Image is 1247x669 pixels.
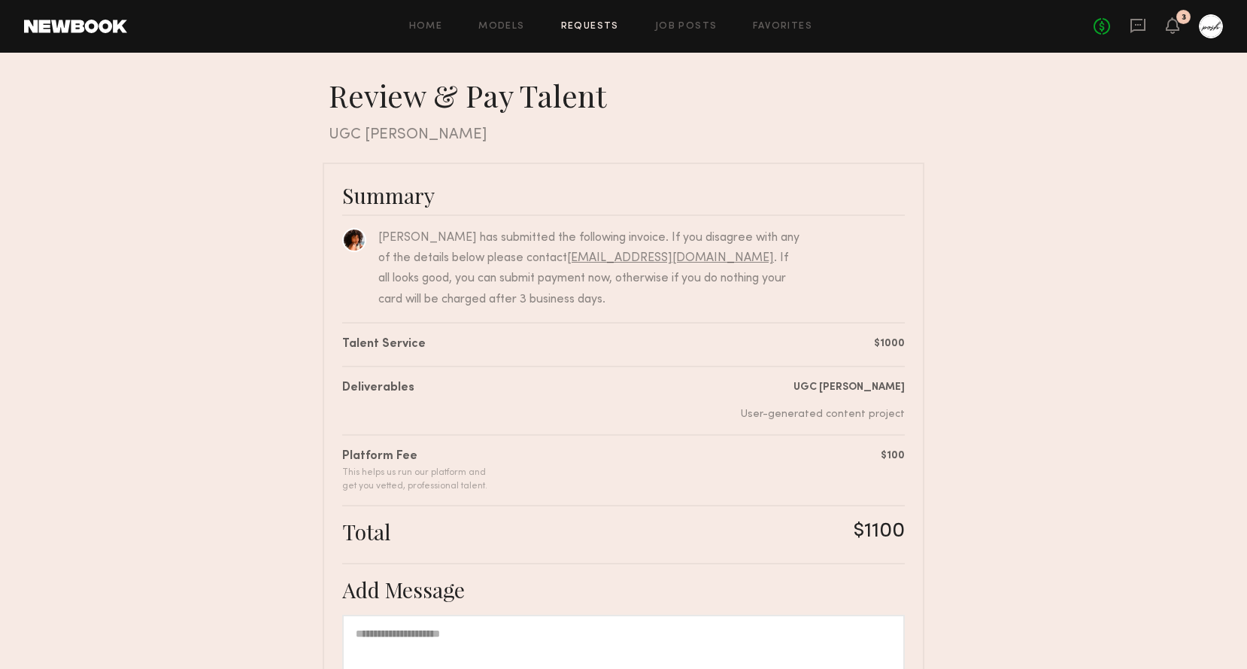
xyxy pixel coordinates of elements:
div: $1000 [874,336,905,351]
div: [PERSON_NAME] has submitted the following invoice. If you disagree with any of the details below ... [378,228,800,310]
div: UGC [PERSON_NAME] [329,126,924,144]
div: UGC [PERSON_NAME] [741,379,905,395]
div: Summary [342,182,905,208]
a: Job Posts [655,22,718,32]
div: 3 [1182,14,1186,22]
div: Add Message [342,576,905,603]
a: Models [478,22,524,32]
a: Requests [561,22,619,32]
div: $100 [881,448,905,464]
div: Talent Service [342,336,426,354]
div: Total [342,518,390,545]
div: Platform Fee [342,448,487,466]
div: This helps us run our platform and get you vetted, professional talent. [342,466,487,493]
div: User-generated content project [741,406,905,422]
div: Deliverables [342,379,414,397]
a: Favorites [753,22,812,32]
div: Review & Pay Talent [329,77,924,114]
a: [EMAIL_ADDRESS][DOMAIN_NAME] [567,252,774,264]
div: $1100 [854,518,905,545]
a: Home [409,22,443,32]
